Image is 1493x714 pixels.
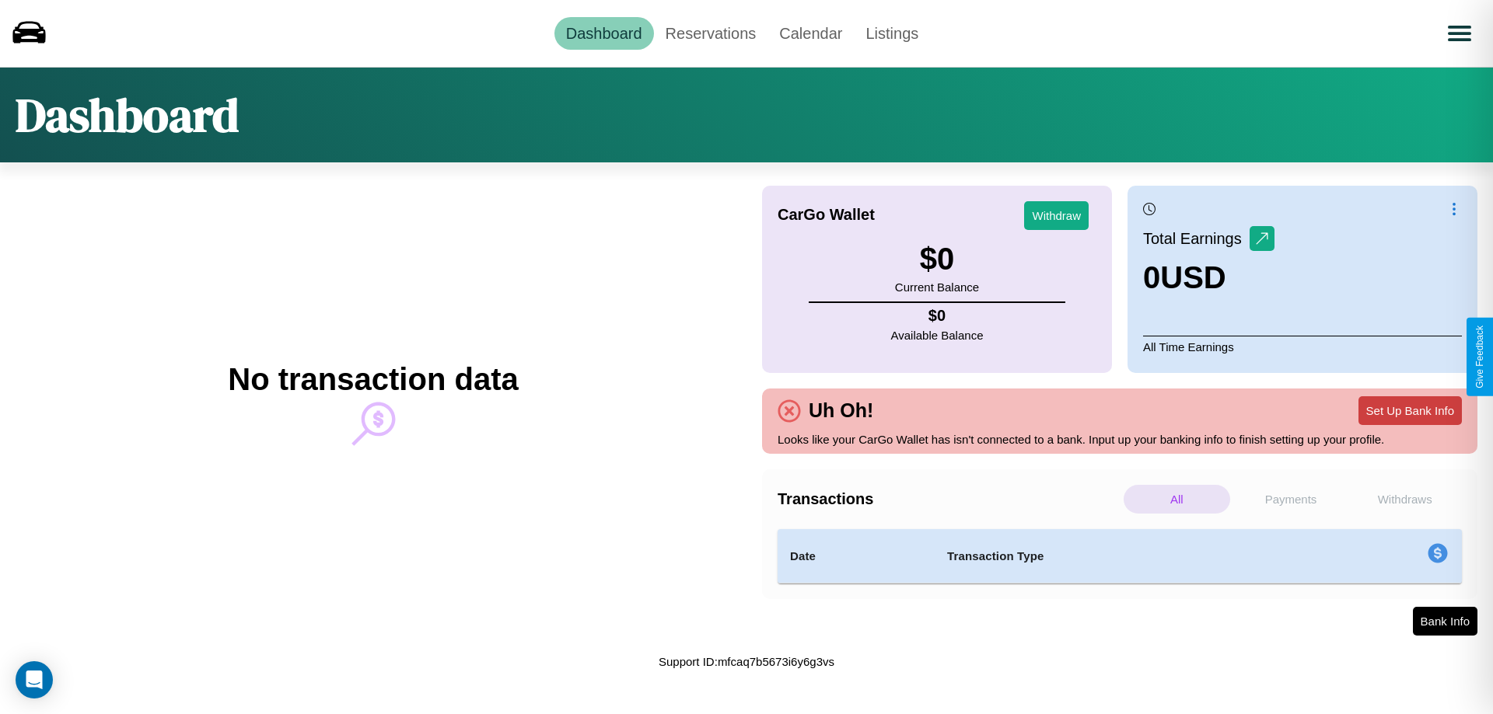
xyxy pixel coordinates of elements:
[1143,225,1250,253] p: Total Earnings
[1238,485,1344,514] p: Payments
[1124,485,1230,514] p: All
[891,325,984,346] p: Available Balance
[1358,396,1462,425] button: Set Up Bank Info
[16,661,53,698] div: Open Intercom Messenger
[854,17,930,50] a: Listings
[1474,326,1485,388] div: Give Feedback
[1024,201,1089,230] button: Withdraw
[1438,12,1481,55] button: Open menu
[654,17,768,50] a: Reservations
[778,429,1462,450] p: Looks like your CarGo Wallet has isn't connected to a bank. Input up your banking info to finish ...
[801,399,881,422] h4: Uh Oh!
[895,242,979,277] h3: $ 0
[778,490,1120,508] h4: Transactions
[778,206,875,224] h4: CarGo Wallet
[1143,336,1462,357] p: All Time Earnings
[891,307,984,325] h4: $ 0
[895,277,979,298] p: Current Balance
[1351,485,1458,514] p: Withdraws
[778,529,1462,583] table: simple table
[554,17,654,50] a: Dashboard
[659,651,834,672] p: Support ID: mfcaq7b5673i6y6g3vs
[790,547,922,566] h4: Date
[1143,260,1274,295] h3: 0 USD
[947,547,1300,566] h4: Transaction Type
[228,362,518,397] h2: No transaction data
[1413,607,1477,636] button: Bank Info
[767,17,854,50] a: Calendar
[16,83,239,147] h1: Dashboard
